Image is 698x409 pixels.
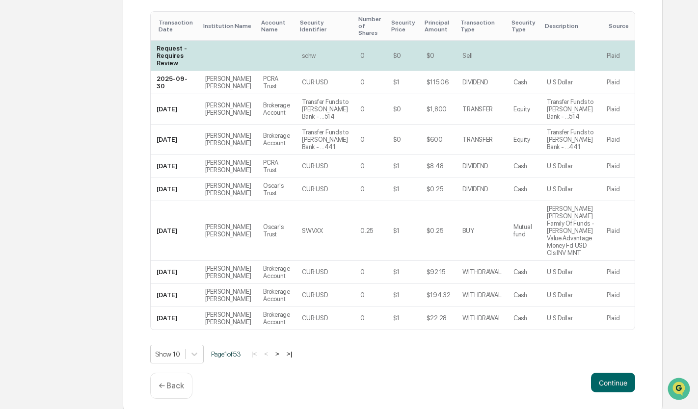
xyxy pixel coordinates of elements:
[591,373,635,392] button: Continue
[151,94,199,125] td: [DATE]
[257,125,296,155] td: Brokerage Account
[6,120,67,137] a: 🖐️Preclearance
[81,124,122,133] span: Attestations
[67,120,126,137] a: 🗄️Attestations
[601,71,635,94] td: Plaid
[601,94,635,125] td: Plaid
[284,350,295,358] button: >|
[601,41,635,71] td: Plaid
[205,223,251,238] div: [PERSON_NAME] [PERSON_NAME]
[513,185,527,193] div: Cash
[391,19,417,33] div: Toggle SortBy
[462,268,501,276] div: WITHDRAWAL
[427,162,444,170] div: $8.48
[205,159,251,174] div: [PERSON_NAME] [PERSON_NAME]
[360,227,373,234] div: 0.25
[462,314,501,322] div: WITHDRAWAL
[393,78,400,86] div: $1
[302,227,323,234] div: SWVXX
[300,19,350,33] div: Toggle SortBy
[360,185,365,193] div: 0
[151,71,199,94] td: 2025-09-30
[151,284,199,307] td: [DATE]
[547,185,572,193] div: U S Dollar
[462,162,488,170] div: DIVIDEND
[257,201,296,261] td: Oscar's Trust
[151,155,199,178] td: [DATE]
[151,178,199,201] td: [DATE]
[203,23,253,29] div: Toggle SortBy
[159,19,195,33] div: Toggle SortBy
[427,227,443,234] div: $0.25
[257,71,296,94] td: PCRA Trust
[462,136,493,143] div: TRANSFER
[427,185,443,193] div: $0.25
[302,185,327,193] div: CUR:USD
[427,105,447,113] div: $1,800
[302,52,316,59] div: schw
[302,128,349,151] div: Transfer Funds to [PERSON_NAME] Bank - ...441
[167,78,179,90] button: Start new chat
[157,45,193,67] div: Request - Requires Review
[257,307,296,330] td: Brokerage Account
[261,350,271,358] button: <
[205,265,251,280] div: [PERSON_NAME] [PERSON_NAME]
[360,105,365,113] div: 0
[360,162,365,170] div: 0
[601,201,635,261] td: Plaid
[302,98,349,120] div: Transfer Funds to [PERSON_NAME] Bank - ...514
[205,75,251,90] div: [PERSON_NAME] [PERSON_NAME]
[205,132,251,147] div: [PERSON_NAME] [PERSON_NAME]
[302,314,327,322] div: CUR:USD
[205,102,251,116] div: [PERSON_NAME] [PERSON_NAME]
[462,52,472,59] div: Sell
[71,125,79,132] div: 🗄️
[257,178,296,201] td: Oscar's Trust
[272,350,282,358] button: >
[211,350,241,358] span: Page 1 of 53
[205,182,251,197] div: [PERSON_NAME] [PERSON_NAME]
[547,162,572,170] div: U S Dollar
[33,75,161,85] div: Start new chat
[393,268,400,276] div: $1
[425,19,453,33] div: Toggle SortBy
[547,291,572,299] div: U S Dollar
[393,185,400,193] div: $1
[98,166,119,174] span: Pylon
[462,185,488,193] div: DIVIDEND
[159,381,184,390] p: ← Back
[547,128,595,151] div: Transfer Funds to [PERSON_NAME] Bank - ...441
[257,94,296,125] td: Brokerage Account
[360,136,365,143] div: 0
[601,261,635,284] td: Plaid
[360,268,365,276] div: 0
[10,75,27,93] img: 1746055101610-c473b297-6a78-478c-a979-82029cc54cd1
[151,307,199,330] td: [DATE]
[547,98,595,120] div: Transfer Funds to [PERSON_NAME] Bank - ...514
[257,284,296,307] td: Brokerage Account
[302,291,327,299] div: CUR:USD
[547,205,595,256] div: [PERSON_NAME] [PERSON_NAME] Family Of Funds - [PERSON_NAME] Value Advantage Money Fd USD Cls INV MNT
[427,136,443,143] div: $600
[10,143,18,151] div: 🔎
[601,155,635,178] td: Plaid
[33,85,124,93] div: We're available if you need us!
[302,162,327,170] div: CUR:USD
[302,78,327,86] div: CUR:USD
[393,162,400,170] div: $1
[462,227,474,234] div: BUY
[393,52,401,59] div: $0
[248,350,260,358] button: |<
[601,178,635,201] td: Plaid
[601,284,635,307] td: Plaid
[360,78,365,86] div: 0
[547,314,572,322] div: U S Dollar
[513,105,530,113] div: Equity
[10,125,18,132] div: 🖐️
[205,311,251,326] div: [PERSON_NAME] [PERSON_NAME]
[547,78,572,86] div: U S Dollar
[360,314,365,322] div: 0
[302,268,327,276] div: CUR:USD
